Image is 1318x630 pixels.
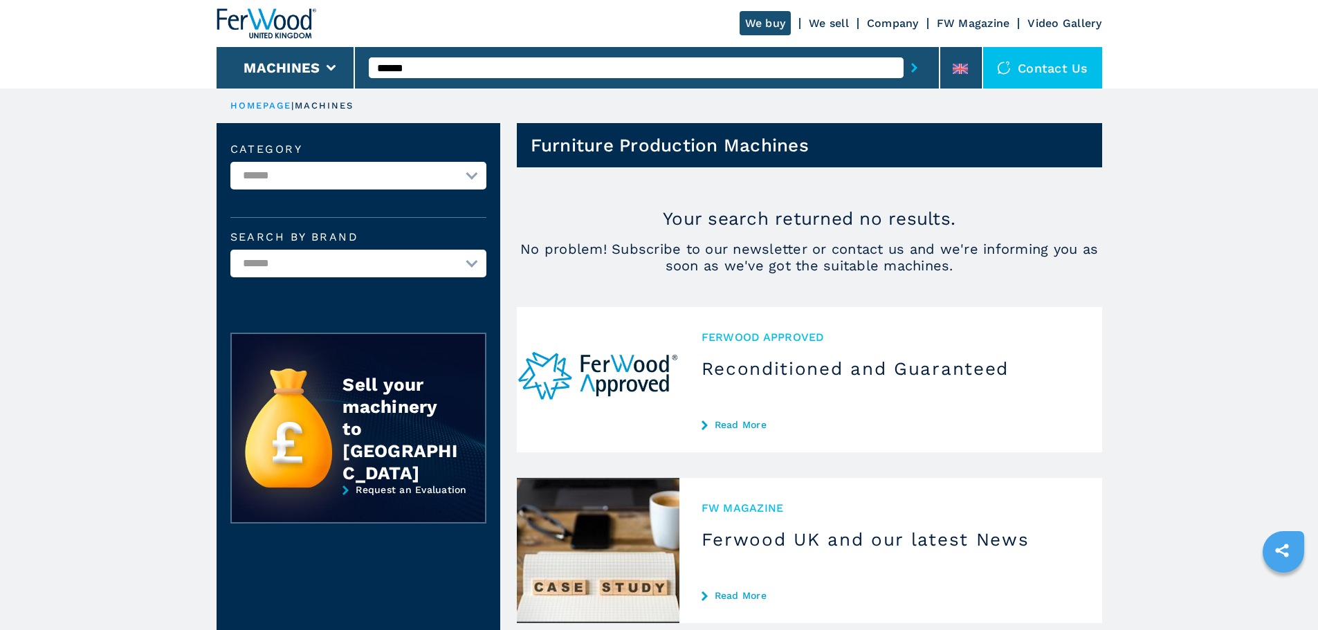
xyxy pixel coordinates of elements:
a: Read More [702,419,1080,430]
a: Video Gallery [1027,17,1101,30]
img: Contact us [997,61,1011,75]
img: Ferwood UK and our latest News [517,478,679,623]
span: FW MAGAZINE [702,500,1080,516]
p: machines [295,100,354,112]
div: Contact us [983,47,1102,89]
div: Sell your machinery to [GEOGRAPHIC_DATA] [342,373,457,484]
a: Company [867,17,919,30]
h1: Furniture Production Machines [531,134,809,156]
button: submit-button [904,52,925,84]
span: Ferwood Approved [702,329,1080,345]
label: Category [230,144,486,155]
p: Your search returned no results. [517,207,1102,230]
img: Reconditioned and Guaranteed [517,307,679,452]
a: FW Magazine [937,17,1010,30]
a: sharethis [1265,533,1299,568]
label: Search by brand [230,232,486,243]
a: Request an Evaluation [230,484,486,534]
span: | [291,100,294,111]
iframe: Chat [1259,568,1308,620]
span: No problem! Subscribe to our newsletter or contact us and we're informing you as soon as we've go... [517,241,1102,274]
a: HOMEPAGE [230,100,292,111]
h3: Reconditioned and Guaranteed [702,358,1080,380]
a: We sell [809,17,849,30]
a: We buy [740,11,791,35]
h3: Ferwood UK and our latest News [702,528,1080,550]
button: Machines [244,59,320,76]
a: Read More [702,590,1080,601]
img: Ferwood [217,8,316,39]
